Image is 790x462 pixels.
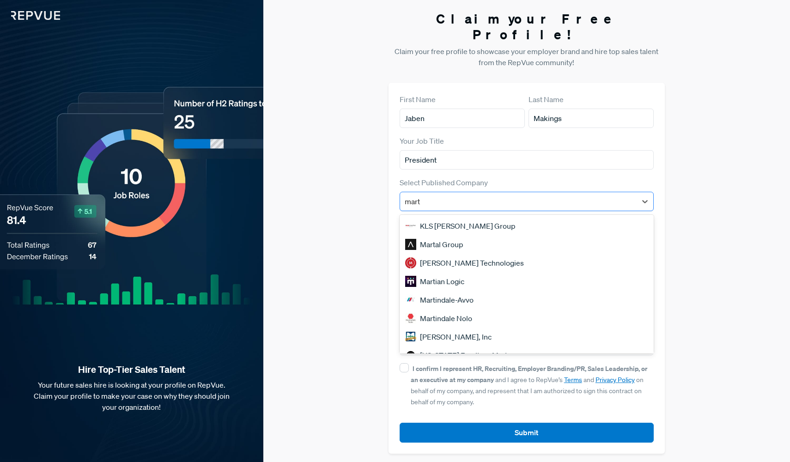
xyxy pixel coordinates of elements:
[400,235,654,254] div: Martal Group
[405,257,416,268] img: Martello Technologies
[400,291,654,309] div: Martindale-Avvo
[400,254,654,272] div: [PERSON_NAME] Technologies
[400,272,654,291] div: Martian Logic
[389,46,665,68] p: Claim your free profile to showcase your employer brand and hire top sales talent from the RepVue...
[564,376,582,384] a: Terms
[405,331,416,342] img: Mitchell Martin, Inc
[411,365,647,406] span: and I agree to RepVue’s and on behalf of my company, and represent that I am authorized to sign t...
[400,309,654,328] div: Martindale Nolo
[400,135,444,146] label: Your Job Title
[400,109,525,128] input: First Name
[389,11,665,42] h3: Claim your Free Profile!
[411,364,647,384] strong: I confirm I represent HR, Recruiting, Employer Branding/PR, Sales Leadership, or an executive at ...
[15,364,249,376] strong: Hire Top-Tier Sales Talent
[405,276,416,287] img: Martian Logic
[15,379,249,413] p: Your future sales hire is looking at your profile on RepVue. Claim your profile to make your case...
[405,294,416,305] img: Martindale-Avvo
[400,217,654,235] div: KLS [PERSON_NAME] Group
[400,150,654,170] input: Title
[400,177,488,188] label: Select Published Company
[405,220,416,231] img: KLS Martin Group
[529,94,564,105] label: Last Name
[400,346,654,365] div: [US_STATE] Furniture Mart
[405,239,416,250] img: Martal Group
[400,423,654,443] button: Submit
[596,376,635,384] a: Privacy Policy
[405,313,416,324] img: Martindale Nolo
[405,350,416,361] img: Nebraska Furniture Mart
[529,109,654,128] input: Last Name
[400,94,436,105] label: First Name
[400,328,654,346] div: [PERSON_NAME], Inc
